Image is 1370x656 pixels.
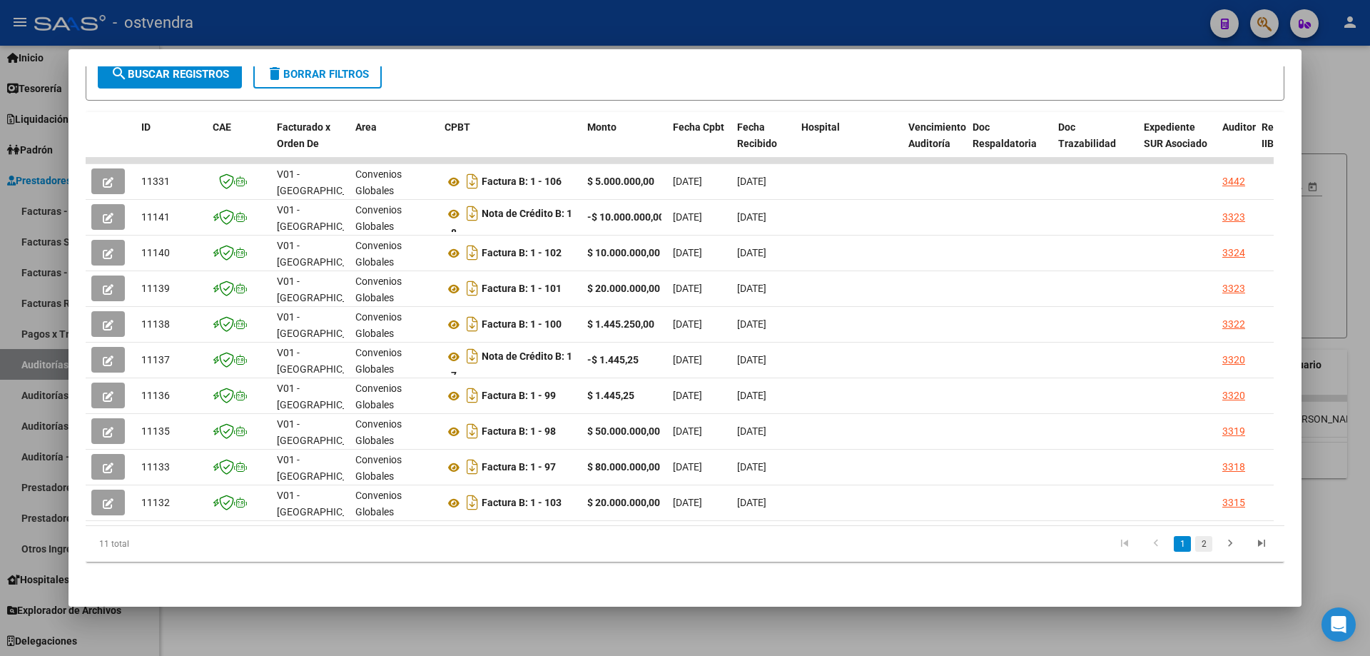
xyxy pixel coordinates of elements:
span: Convenios Globales [355,311,402,339]
span: Area [355,121,377,133]
span: [DATE] [737,497,766,508]
span: 11136 [141,390,170,401]
span: 11140 [141,247,170,258]
div: 3320 [1222,352,1245,368]
span: ID [141,121,151,133]
datatable-header-cell: Auditoria [1217,112,1256,175]
strong: $ 1.445.250,00 [587,318,654,330]
span: Convenios Globales [355,204,402,232]
div: 11 total [86,526,323,562]
div: 3323 [1222,281,1245,297]
span: [DATE] [673,283,702,294]
datatable-header-cell: Facturado x Orden De [271,112,350,175]
div: 3324 [1222,245,1245,261]
datatable-header-cell: Expediente SUR Asociado [1138,112,1217,175]
datatable-header-cell: Doc Respaldatoria [967,112,1052,175]
strong: $ 20.000.000,00 [587,283,660,294]
span: 11331 [141,176,170,187]
datatable-header-cell: Vencimiento Auditoría [903,112,967,175]
datatable-header-cell: Fecha Recibido [731,112,796,175]
span: V01 - [GEOGRAPHIC_DATA] [277,276,373,303]
span: Auditoria [1222,121,1264,133]
span: Borrar Filtros [266,68,369,81]
datatable-header-cell: Monto [582,112,667,175]
strong: $ 5.000.000,00 [587,176,654,187]
strong: Factura B: 1 - 106 [482,176,562,188]
span: [DATE] [673,461,702,473]
span: [DATE] [737,318,766,330]
span: [DATE] [737,354,766,365]
strong: Factura B: 1 - 98 [482,426,556,438]
span: V01 - [GEOGRAPHIC_DATA] [277,347,373,375]
span: 11139 [141,283,170,294]
strong: Factura B: 1 - 97 [482,462,556,473]
span: Convenios Globales [355,276,402,303]
div: 3319 [1222,423,1245,440]
i: Descargar documento [463,170,482,193]
div: 3322 [1222,316,1245,333]
span: [DATE] [673,390,702,401]
div: 3315 [1222,495,1245,511]
span: Vencimiento Auditoría [908,121,966,149]
span: Fecha Recibido [737,121,777,149]
span: [DATE] [673,497,702,508]
button: Borrar Filtros [253,60,382,89]
span: Retencion IIBB [1262,121,1308,149]
strong: $ 1.445,25 [587,390,634,401]
strong: Factura B: 1 - 101 [482,283,562,295]
strong: Factura B: 1 - 99 [482,390,556,402]
span: Hospital [801,121,840,133]
strong: $ 50.000.000,00 [587,425,660,437]
span: CPBT [445,121,470,133]
datatable-header-cell: CAE [207,112,271,175]
mat-icon: search [111,65,128,82]
a: go to last page [1248,536,1275,552]
i: Descargar documento [463,491,482,514]
datatable-header-cell: Retencion IIBB [1256,112,1313,175]
span: Monto [587,121,616,133]
strong: Factura B: 1 - 103 [482,498,562,509]
a: 2 [1195,536,1212,552]
span: V01 - [GEOGRAPHIC_DATA] [277,240,373,268]
span: 11141 [141,211,170,223]
i: Descargar documento [463,241,482,264]
i: Descargar documento [463,455,482,478]
span: Convenios Globales [355,490,402,518]
li: page 2 [1193,532,1214,556]
strong: $ 20.000.000,00 [587,497,660,508]
span: Doc Respaldatoria [973,121,1037,149]
span: 11138 [141,318,170,330]
span: [DATE] [673,318,702,330]
button: Buscar Registros [98,60,242,89]
span: V01 - [GEOGRAPHIC_DATA] [277,204,373,232]
span: [DATE] [737,390,766,401]
span: [DATE] [737,283,766,294]
span: Fecha Cpbt [673,121,724,133]
span: Doc Trazabilidad [1058,121,1116,149]
span: V01 - [GEOGRAPHIC_DATA] [277,383,373,410]
i: Descargar documento [463,313,482,335]
div: Open Intercom Messenger [1321,607,1356,642]
strong: -$ 1.445,25 [587,354,639,365]
span: Facturado x Orden De [277,121,330,149]
a: go to previous page [1142,536,1169,552]
li: page 1 [1172,532,1193,556]
i: Descargar documento [463,345,482,368]
div: 3318 [1222,459,1245,475]
span: [DATE] [737,425,766,437]
span: 11137 [141,354,170,365]
span: 11132 [141,497,170,508]
span: Convenios Globales [355,418,402,446]
span: Buscar Registros [111,68,229,81]
div: 3320 [1222,388,1245,404]
strong: Factura B: 1 - 100 [482,319,562,330]
datatable-header-cell: CPBT [439,112,582,175]
span: V01 - [GEOGRAPHIC_DATA] [277,168,373,196]
span: Convenios Globales [355,383,402,410]
span: Expediente SUR Asociado [1144,121,1207,149]
i: Descargar documento [463,277,482,300]
span: [DATE] [737,176,766,187]
strong: $ 80.000.000,00 [587,461,660,473]
span: Convenios Globales [355,454,402,482]
a: go to next page [1217,536,1244,552]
